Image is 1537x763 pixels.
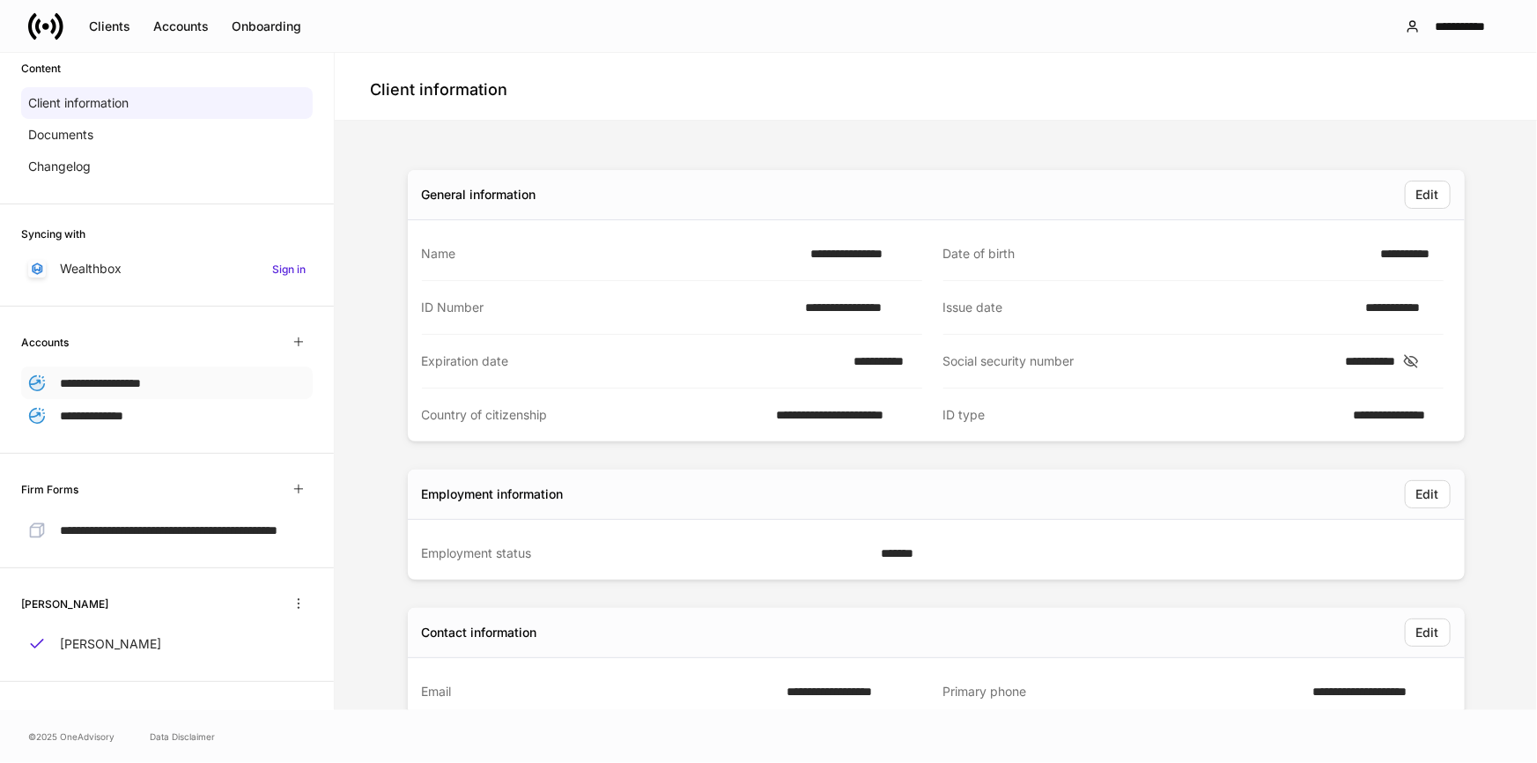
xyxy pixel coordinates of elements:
div: Expiration date [422,352,843,370]
div: Clients [89,18,130,35]
a: Documents [21,119,313,151]
button: Onboarding [220,12,313,41]
button: Clients [78,12,142,41]
p: Wealthbox [60,260,122,278]
button: Accounts [142,12,220,41]
button: Edit [1405,480,1451,508]
div: ID type [943,406,1343,424]
div: Employment information [422,485,564,503]
div: Edit [1416,186,1439,204]
p: Client information [28,94,129,112]
div: Date of birth [943,245,1370,263]
h6: Content [21,60,61,77]
a: Client information [21,87,313,119]
span: © 2025 OneAdvisory [28,730,115,744]
p: [PERSON_NAME] [60,635,161,653]
h6: Syncing with [21,226,85,242]
h6: Firm Forms [21,481,78,498]
div: Employment status [422,544,870,562]
a: [PERSON_NAME] [21,628,313,660]
button: Edit [1405,619,1451,647]
div: Edit [1416,485,1439,503]
div: Email [422,683,777,700]
div: Name [422,245,800,263]
div: Country of citizenship [422,406,766,424]
h6: [PERSON_NAME] [21,596,108,612]
div: Edit [1416,624,1439,641]
a: WealthboxSign in [21,253,313,285]
div: Issue date [943,299,1356,316]
div: Social security number [943,352,1334,370]
div: ID Number [422,299,795,316]
p: Documents [28,126,93,144]
div: Contact information [422,624,537,641]
a: Changelog [21,151,313,182]
h4: Client information [370,79,507,100]
div: Accounts [153,18,209,35]
button: Edit [1405,181,1451,209]
div: Onboarding [232,18,301,35]
h6: Accounts [21,334,69,351]
a: Data Disclaimer [150,730,215,744]
p: Changelog [28,158,91,175]
div: Primary phone [943,683,1303,701]
div: General information [422,186,536,204]
h6: Sign in [272,261,306,278]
